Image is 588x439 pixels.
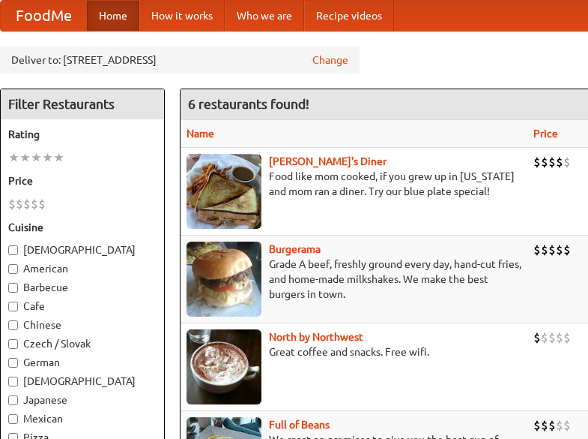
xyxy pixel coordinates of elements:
li: $ [548,242,556,258]
p: Food like mom cooked, if you grew up in [US_STATE] and mom ran a diner. Try our blue plate special! [187,169,521,199]
h4: Filter Restaurants [1,89,164,119]
li: ★ [31,149,42,166]
img: sallys.jpg [187,154,261,229]
a: North by Northwest [269,331,363,343]
label: Czech / Slovak [8,336,157,351]
li: $ [556,329,563,346]
li: $ [38,196,46,212]
li: $ [533,154,541,170]
li: ★ [19,149,31,166]
li: $ [548,329,556,346]
input: Mexican [8,414,18,424]
label: Chinese [8,317,157,332]
input: Czech / Slovak [8,339,18,349]
label: Japanese [8,392,157,407]
li: $ [563,417,571,434]
input: [DEMOGRAPHIC_DATA] [8,245,18,255]
input: German [8,358,18,368]
a: Recipe videos [304,1,394,31]
li: $ [556,154,563,170]
input: Barbecue [8,283,18,293]
li: $ [533,417,541,434]
label: German [8,355,157,370]
li: $ [23,196,31,212]
li: $ [541,242,548,258]
label: [DEMOGRAPHIC_DATA] [8,374,157,389]
input: Cafe [8,302,18,311]
input: Japanese [8,395,18,405]
a: How it works [139,1,225,31]
a: [PERSON_NAME]'s Diner [269,155,387,167]
ng-pluralize: 6 restaurants found! [188,97,309,111]
img: north.jpg [187,329,261,404]
a: Change [312,53,348,68]
li: ★ [53,149,64,166]
li: $ [563,242,571,258]
li: ★ [42,149,53,166]
li: $ [31,196,38,212]
a: Price [533,128,558,140]
label: Barbecue [8,280,157,295]
h5: Cuisine [8,220,157,235]
a: FoodMe [1,1,87,31]
li: $ [563,154,571,170]
h5: Rating [8,127,157,142]
a: Full of Beans [269,419,330,431]
img: burgerama.jpg [187,242,261,317]
input: [DEMOGRAPHIC_DATA] [8,377,18,386]
li: $ [541,154,548,170]
li: $ [16,196,23,212]
label: [DEMOGRAPHIC_DATA] [8,242,157,257]
p: Great coffee and snacks. Free wifi. [187,344,521,359]
li: $ [541,417,548,434]
p: Grade A beef, freshly ground every day, hand-cut fries, and home-made milkshakes. We make the bes... [187,257,521,302]
label: Mexican [8,411,157,426]
input: American [8,264,18,274]
a: Name [187,128,214,140]
li: $ [548,154,556,170]
li: $ [8,196,16,212]
li: $ [541,329,548,346]
label: American [8,261,157,276]
a: Burgerama [269,243,321,255]
li: $ [548,417,556,434]
a: Who we are [225,1,304,31]
a: Home [87,1,139,31]
li: $ [556,242,563,258]
input: Chinese [8,320,18,330]
li: ★ [8,149,19,166]
label: Cafe [8,299,157,314]
li: $ [563,329,571,346]
li: $ [556,417,563,434]
li: $ [533,242,541,258]
h5: Price [8,173,157,188]
li: $ [533,329,541,346]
